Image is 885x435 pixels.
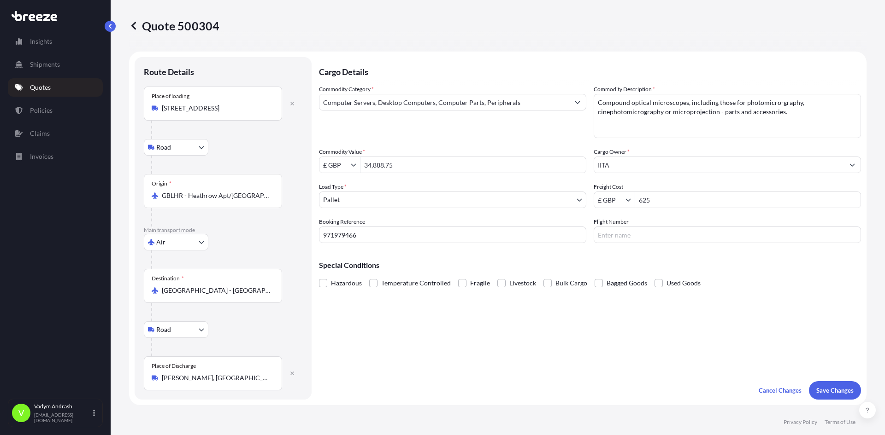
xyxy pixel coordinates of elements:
[594,157,844,173] input: Full name
[30,106,53,115] p: Policies
[667,276,701,290] span: Used Goods
[152,275,184,282] div: Destination
[8,55,103,74] a: Shipments
[323,195,340,204] span: Pallet
[144,66,194,77] p: Route Details
[144,139,208,156] button: Select transport
[594,217,629,226] label: Flight Number
[635,191,861,208] input: Enter amount
[30,60,60,69] p: Shipments
[162,191,271,200] input: Origin
[319,191,586,208] button: Pallet
[144,234,208,250] button: Select transport
[144,226,302,234] p: Main transport mode
[360,157,586,173] input: Type amount
[18,408,24,418] span: V
[34,412,91,423] p: [EMAIL_ADDRESS][DOMAIN_NAME]
[825,418,855,426] a: Terms of Use
[319,157,351,173] input: Commodity Value
[8,32,103,51] a: Insights
[594,182,623,191] label: Freight Cost
[319,226,586,243] input: Your internal reference
[594,94,861,138] textarea: Compound optical microscopes, including those for photomicro-graphy, cinephotomicrography or micr...
[759,386,802,395] p: Cancel Changes
[162,373,271,383] input: Place of Discharge
[607,276,647,290] span: Bagged Goods
[156,143,171,152] span: Road
[8,147,103,166] a: Invoices
[331,276,362,290] span: Hazardous
[162,286,271,295] input: Destination
[30,129,50,138] p: Claims
[555,276,587,290] span: Bulk Cargo
[30,37,52,46] p: Insights
[470,276,490,290] span: Fragile
[319,94,569,110] input: Select a commodity type
[509,276,536,290] span: Livestock
[152,93,189,100] div: Place of loading
[594,226,861,243] input: Enter name
[8,101,103,120] a: Policies
[319,217,365,226] label: Booking Reference
[30,152,53,161] p: Invoices
[816,386,854,395] p: Save Changes
[8,124,103,143] a: Claims
[569,94,586,110] button: Show suggestions
[162,104,271,113] input: Place of loading
[319,261,861,269] p: Special Conditions
[381,276,451,290] span: Temperature Controlled
[351,160,360,169] button: Show suggestions
[156,238,165,247] span: Air
[784,418,817,426] a: Privacy Policy
[156,325,171,334] span: Road
[751,381,809,400] button: Cancel Changes
[129,18,219,33] p: Quote 500304
[34,403,91,410] p: Vadym Andrash
[319,85,374,94] label: Commodity Category
[144,321,208,338] button: Select transport
[594,191,625,208] input: Freight Cost
[319,57,861,85] p: Cargo Details
[30,83,51,92] p: Quotes
[625,195,635,204] button: Show suggestions
[319,182,347,191] span: Load Type
[594,147,630,157] label: Cargo Owner
[319,147,365,157] label: Commodity Value
[809,381,861,400] button: Save Changes
[8,78,103,97] a: Quotes
[594,85,655,94] label: Commodity Description
[844,157,861,173] button: Show suggestions
[152,180,171,187] div: Origin
[152,362,196,370] div: Place of Discharge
